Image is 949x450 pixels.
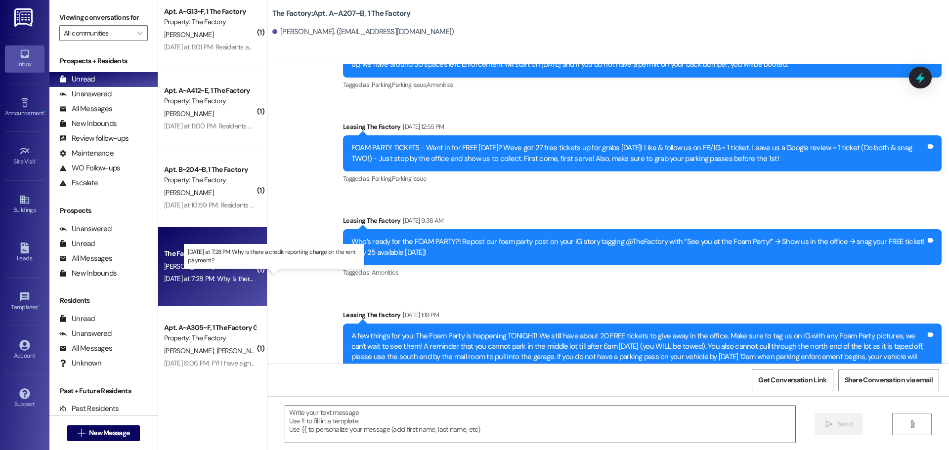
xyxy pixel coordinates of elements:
span: [PERSON_NAME] [216,346,265,355]
p: [DATE] at 7:28 PM: Why is there a credit reporting charge on the rent payment? [188,248,360,265]
span: Parking issue , [392,81,427,89]
b: The Factory: Apt. A~A207~B, 1 The Factory [272,8,410,19]
span: [PERSON_NAME] [164,109,214,118]
div: Unanswered [59,89,112,99]
button: Get Conversation Link [752,369,833,391]
a: Leads [5,240,44,266]
input: All communities [64,25,132,41]
span: Amenities [427,81,453,89]
div: Property: The Factory [164,333,256,343]
button: Send [815,413,863,435]
button: New Message [67,425,140,441]
div: Apt. A~A412~E, 1 The Factory [164,85,256,96]
div: Prospects [49,205,158,216]
span: Amenities [372,268,398,277]
span: Share Conversation via email [845,375,933,385]
div: Tagged as: [343,78,942,92]
div: Leasing The Factory [343,122,942,135]
div: All Messages [59,104,112,114]
span: [PERSON_NAME] [164,346,216,355]
a: Inbox [5,45,44,72]
div: [DATE] 1:19 PM [400,310,439,320]
span: New Message [89,428,129,438]
div: Residents [49,295,158,306]
div: Escalate [59,178,98,188]
a: Site Visit • [5,143,44,169]
a: Buildings [5,191,44,218]
i:  [908,420,916,428]
div: Leasing The Factory [343,215,942,229]
div: Leasing The Factory [343,310,942,324]
span: Parking , [372,174,392,183]
i:  [78,429,85,437]
span: Send [837,419,853,429]
div: [DATE] at 10:59 PM: Residents and Guarantors: All charges are now due. Any balance unpaid for by ... [164,201,594,209]
img: ResiDesk Logo [14,8,35,27]
span: [PERSON_NAME] [164,262,214,271]
div: Tagged as: [343,171,942,186]
div: WO Follow-ups [59,163,120,173]
span: • [38,302,40,309]
div: New Inbounds [59,119,117,129]
div: [DATE] 8:06 PM: FYI I have signed this now. [PERSON_NAME] [164,359,336,368]
div: Apt. A~A305~F, 1 The Factory Guarantors [164,323,256,333]
div: [DATE] at 11:00 PM: Residents and Guarantors: All charges are now due. Any balance unpaid for by ... [164,122,592,130]
div: Tagged as: [343,265,942,280]
div: Who’s ready for the FOAM PARTY?! Repost our foam party post on your IG story tagging @TheFactory ... [351,237,926,258]
span: Parking issue [392,174,427,183]
div: Apt. A~G13~F, 1 The Factory [164,6,256,17]
div: Past + Future Residents [49,386,158,396]
label: Viewing conversations for [59,10,148,25]
span: • [36,157,37,164]
button: Share Conversation via email [838,369,939,391]
div: Property: The Factory [164,96,256,106]
div: All Messages [59,343,112,354]
span: Get Conversation Link [758,375,826,385]
div: Past Residents [59,404,119,414]
div: [DATE] at 7:28 PM: Why is there a credit reporting charge on the rent payment? [164,274,390,283]
div: Maintenance [59,148,114,159]
div: Apt. B~204~B, 1 The Factory [164,164,256,175]
a: Templates • [5,288,44,315]
div: [DATE] at 11:01 PM: Residents and Guarantors: All charges are now due. Any balance unpaid for by ... [164,42,589,51]
div: A few things for you: The Foam Party is happening TONIGHT! We still have about 20 FREE tickets to... [351,331,926,384]
div: Unanswered [59,328,112,339]
i:  [825,420,833,428]
div: [PERSON_NAME]. ([EMAIL_ADDRESS][DOMAIN_NAME]) [272,27,454,37]
a: Account [5,337,44,364]
div: Unread [59,74,95,84]
span: [PERSON_NAME] [164,30,214,39]
span: • [44,108,45,115]
div: Property: The Factory [164,175,256,185]
div: Review follow-ups [59,133,129,144]
span: Parking , [372,81,392,89]
div: Prospects + Residents [49,56,158,66]
div: Property: The Factory [164,17,256,27]
div: The Factory Prospect [164,248,256,259]
i:  [137,29,142,37]
div: Unanswered [59,224,112,234]
div: Unread [59,239,95,249]
a: Support [5,385,44,412]
div: FOAM PARTY TICKETS - Want in for FREE [DATE]? Weve got 27 free tickets up for grabs [DATE]! Like ... [351,143,926,164]
div: [DATE] 9:36 AM [400,215,443,226]
div: All Messages [59,253,112,264]
div: Unread [59,314,95,324]
div: [DATE] 12:55 PM [400,122,444,132]
span: [PERSON_NAME] [164,188,214,197]
div: Unknown [59,358,101,368]
div: New Inbounds [59,268,117,279]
